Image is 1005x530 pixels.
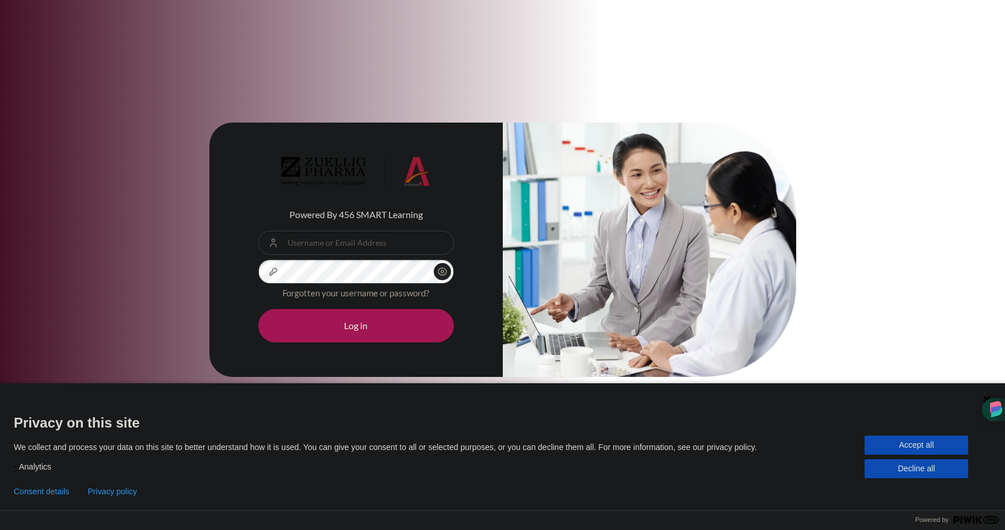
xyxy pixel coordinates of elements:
[258,231,454,255] input: Username or Email Address
[281,157,431,186] img: Architeck
[281,157,431,190] a: Architeck
[258,309,454,342] button: Log in
[19,462,51,472] span: Analytics
[14,414,991,431] span: Privacy on this site
[911,516,953,524] span: Powered by
[258,208,454,222] p: Powered By 456 SMART Learning
[865,436,968,455] button: Accept all
[865,459,968,478] button: Decline all
[14,487,70,496] button: Consent details
[282,288,429,298] a: Forgotten your username or password?
[88,487,137,496] a: Privacy policy
[14,442,774,452] p: We collect and process your data on this site to better understand how it is used. You can give y...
